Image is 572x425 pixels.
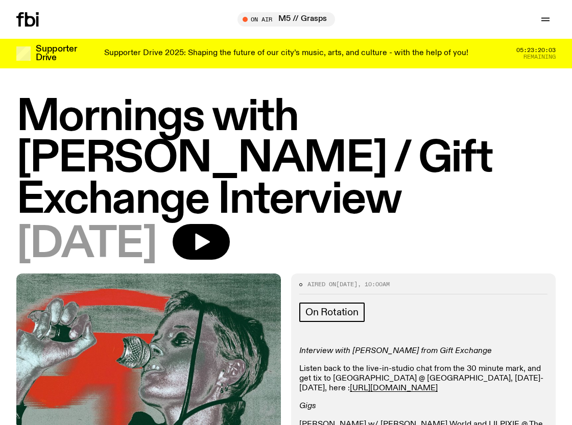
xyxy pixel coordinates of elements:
[16,224,156,265] span: [DATE]
[350,384,438,392] a: [URL][DOMAIN_NAME]
[307,280,336,288] span: Aired on
[36,45,77,62] h3: Supporter Drive
[357,280,390,288] span: , 10:00am
[516,47,556,53] span: 05:23:20:03
[305,307,359,318] span: On Rotation
[299,303,365,322] a: On Rotation
[336,280,357,288] span: [DATE]
[104,49,468,58] p: Supporter Drive 2025: Shaping the future of our city’s music, arts, and culture - with the help o...
[237,12,335,27] button: On AirM5 // Grasps
[523,54,556,60] span: Remaining
[16,97,556,221] h1: Mornings with [PERSON_NAME] / Gift Exchange Interview
[299,347,492,355] em: Interview with [PERSON_NAME] from Gift Exchange
[299,402,316,410] em: Gigs
[299,364,547,394] p: Listen back to the live-in-studio chat from the 30 minute mark, and get tix to [GEOGRAPHIC_DATA] ...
